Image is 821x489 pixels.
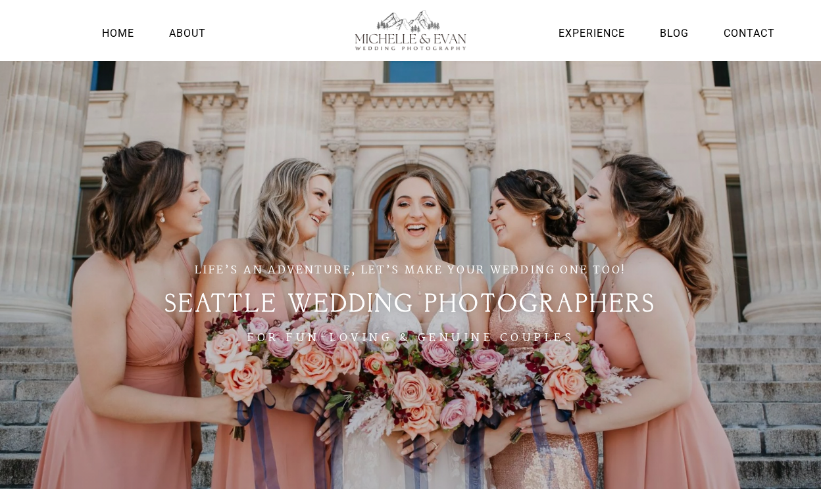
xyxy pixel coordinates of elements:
a: About [166,24,209,42]
a: Blog [657,24,692,42]
a: Home [99,24,137,42]
a: Contact [720,24,778,42]
a: Experience [555,24,628,42]
span: FOR FUN-LOVING & GENUINE COUPLES [247,329,574,347]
